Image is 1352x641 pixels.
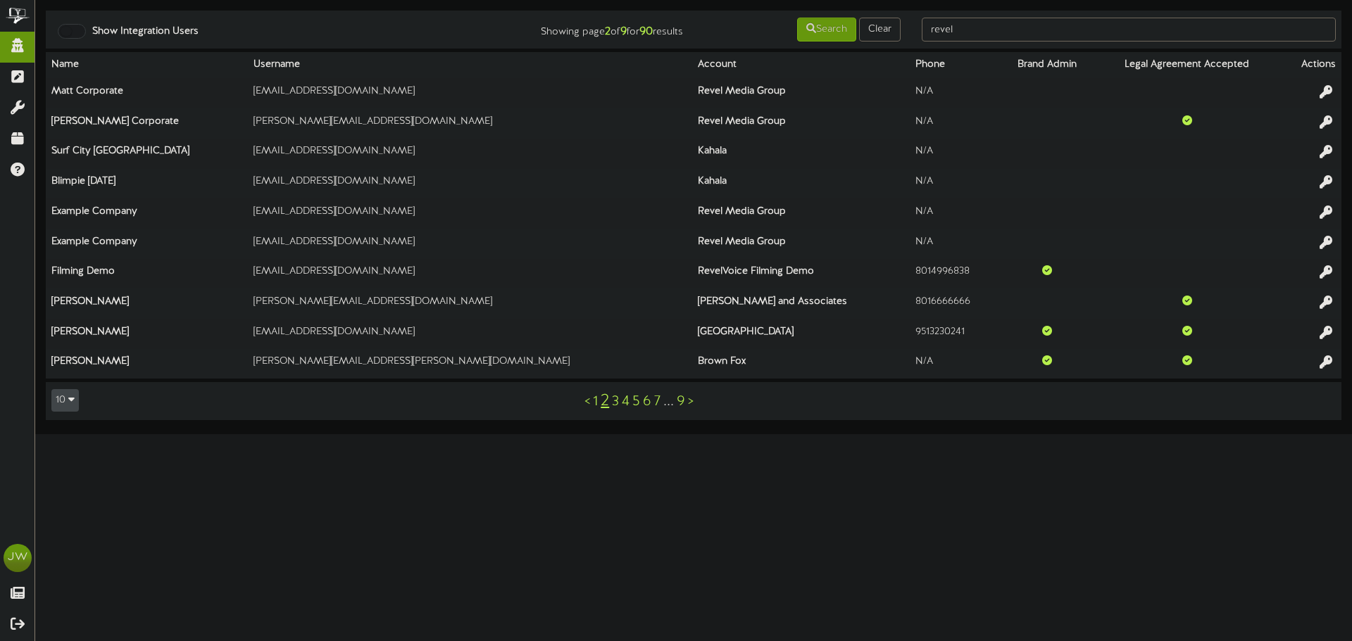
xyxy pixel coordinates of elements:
[248,349,692,379] td: [PERSON_NAME][EMAIL_ADDRESS][PERSON_NAME][DOMAIN_NAME]
[248,169,692,199] td: [EMAIL_ADDRESS][DOMAIN_NAME]
[632,394,640,410] a: 5
[1279,52,1341,78] th: Actions
[910,288,999,319] td: 8016666666
[663,394,674,410] a: ...
[692,198,910,229] th: Revel Media Group
[859,18,901,42] button: Clear
[688,394,694,410] a: >
[46,229,248,259] th: Example Company
[46,139,248,169] th: Surf City [GEOGRAPHIC_DATA]
[910,52,999,78] th: Phone
[82,25,199,39] label: Show Integration Users
[1000,52,1096,78] th: Brand Admin
[46,78,248,108] th: Matt Corporate
[692,319,910,349] th: [GEOGRAPHIC_DATA]
[46,319,248,349] th: [PERSON_NAME]
[46,108,248,139] th: [PERSON_NAME] Corporate
[605,25,611,38] strong: 2
[46,169,248,199] th: Blimpie [DATE]
[46,288,248,319] th: [PERSON_NAME]
[46,349,248,379] th: [PERSON_NAME]
[476,16,694,40] div: Showing page of for results
[46,259,248,289] th: Filming Demo
[692,349,910,379] th: Brown Fox
[622,394,630,410] a: 4
[612,394,619,410] a: 3
[692,52,910,78] th: Account
[248,108,692,139] td: [PERSON_NAME][EMAIL_ADDRESS][DOMAIN_NAME]
[910,229,999,259] td: N/A
[677,394,685,410] a: 9
[692,288,910,319] th: [PERSON_NAME] and Associates
[910,139,999,169] td: N/A
[797,18,856,42] button: Search
[601,392,609,410] a: 2
[248,139,692,169] td: [EMAIL_ADDRESS][DOMAIN_NAME]
[248,259,692,289] td: [EMAIL_ADDRESS][DOMAIN_NAME]
[46,52,248,78] th: Name
[692,259,910,289] th: RevelVoice Filming Demo
[910,259,999,289] td: 8014996838
[910,78,999,108] td: N/A
[51,389,79,412] button: 10
[692,139,910,169] th: Kahala
[692,229,910,259] th: Revel Media Group
[910,349,999,379] td: N/A
[248,52,692,78] th: Username
[643,394,651,410] a: 6
[692,78,910,108] th: Revel Media Group
[910,108,999,139] td: N/A
[692,169,910,199] th: Kahala
[654,394,661,410] a: 7
[692,108,910,139] th: Revel Media Group
[910,169,999,199] td: N/A
[4,544,32,572] div: JW
[46,198,248,229] th: Example Company
[248,319,692,349] td: [EMAIL_ADDRESS][DOMAIN_NAME]
[593,394,598,410] a: 1
[584,394,590,410] a: <
[248,229,692,259] td: [EMAIL_ADDRESS][DOMAIN_NAME]
[910,198,999,229] td: N/A
[248,288,692,319] td: [PERSON_NAME][EMAIL_ADDRESS][DOMAIN_NAME]
[248,78,692,108] td: [EMAIL_ADDRESS][DOMAIN_NAME]
[620,25,627,38] strong: 9
[1095,52,1279,78] th: Legal Agreement Accepted
[922,18,1336,42] input: -- Search --
[910,319,999,349] td: 9513230241
[248,198,692,229] td: [EMAIL_ADDRESS][DOMAIN_NAME]
[639,25,653,38] strong: 90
